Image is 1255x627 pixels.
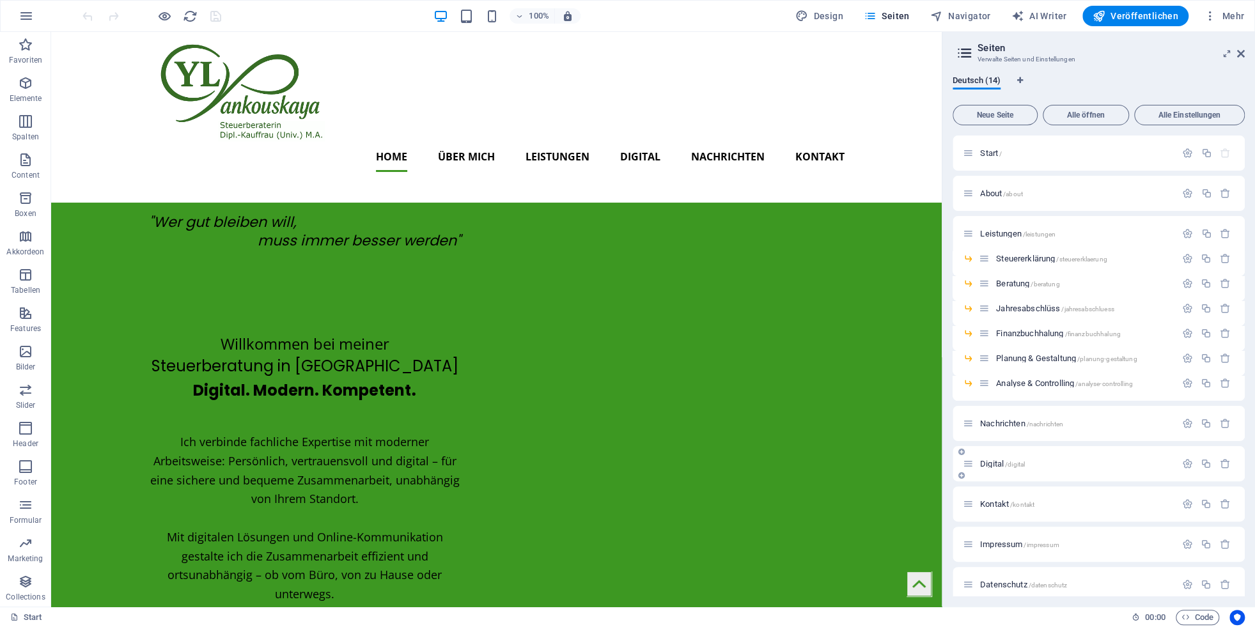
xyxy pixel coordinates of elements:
button: Alle Einstellungen [1134,105,1245,125]
button: Neue Seite [953,105,1038,125]
span: Seiten [864,10,910,22]
button: AI Writer [1006,6,1072,26]
span: Klick, um Seite zu öffnen [980,189,1023,198]
div: Einstellungen [1182,353,1193,364]
div: Duplizieren [1201,458,1212,469]
span: /steuererklaerung [1056,256,1107,263]
div: Einstellungen [1182,418,1193,429]
p: Bilder [16,362,36,372]
span: AI Writer [1011,10,1067,22]
span: Navigator [930,10,991,22]
span: /finanzbuchhalung [1065,330,1121,337]
span: /jahresabschluess [1061,306,1114,313]
div: Einstellungen [1182,378,1193,389]
div: Steuererklärung/steuererklaerung [992,254,1176,263]
div: Leistungen/leistungen [976,229,1176,238]
span: Finanzbuchhalung [996,329,1121,338]
button: Navigator [925,6,996,26]
div: Sprachen-Tabs [953,75,1245,100]
div: Duplizieren [1201,278,1212,289]
p: Marketing [8,553,43,564]
div: Einstellungen [1182,148,1193,159]
div: Entfernen [1220,499,1231,509]
div: Design (Strg+Alt+Y) [790,6,848,26]
span: /nachrichten [1027,421,1064,428]
p: Header [13,438,38,449]
span: Klick, um Seite zu öffnen [996,279,1059,288]
div: Beratung/beratung [992,279,1176,288]
p: Spalten [12,132,39,142]
div: Jahresabschlüss/jahresabschluess [992,304,1176,313]
span: Planung & Gestaltung [996,353,1137,363]
span: /beratung [1031,281,1059,288]
span: Design [795,10,843,22]
div: Entfernen [1220,539,1231,550]
span: Klick, um Seite zu öffnen [980,580,1067,589]
div: Entfernen [1220,418,1231,429]
div: Duplizieren [1201,418,1212,429]
div: Einstellungen [1182,188,1193,199]
div: Duplizieren [1201,303,1212,314]
p: Tabellen [11,285,40,295]
div: Start/ [976,149,1176,157]
div: Datenschutz/datenschutz [976,580,1176,589]
h2: Seiten [978,42,1245,54]
p: Slider [16,400,36,410]
div: Duplizieren [1201,499,1212,509]
div: Entfernen [1220,579,1231,590]
p: Formular [10,515,42,525]
div: Einstellungen [1182,458,1193,469]
p: Footer [14,477,37,487]
span: /analyse-controlling [1075,380,1133,387]
div: Einstellungen [1182,499,1193,509]
h6: 100% [529,8,549,24]
i: Seite neu laden [183,9,198,24]
span: Analyse & Controlling [996,378,1133,388]
button: Seiten [859,6,915,26]
div: Entfernen [1220,278,1231,289]
div: Entfernen [1220,228,1231,239]
span: Code [1181,610,1213,625]
div: Einstellungen [1182,539,1193,550]
p: Boxen [15,208,36,219]
button: Usercentrics [1229,610,1245,625]
div: Kontakt/kontakt [976,500,1176,508]
div: Entfernen [1220,378,1231,389]
span: /leistungen [1023,231,1056,238]
div: Entfernen [1220,328,1231,339]
span: Veröffentlichen [1093,10,1178,22]
div: Digital/digital [976,460,1176,468]
span: Mehr [1204,10,1244,22]
button: Mehr [1199,6,1249,26]
span: /datenschutz [1029,582,1068,589]
span: /about [1003,190,1023,197]
span: Jahresabschlüss [996,304,1114,313]
a: Klick, um Auswahl aufzuheben. Doppelklick öffnet Seitenverwaltung [10,610,42,625]
div: Impressum/impressum [976,540,1176,548]
span: / [999,150,1002,157]
div: Nachrichten/nachrichten [976,419,1176,428]
p: Akkordeon [6,247,44,257]
span: Digital [980,459,1025,468]
div: Einstellungen [1182,278,1193,289]
div: Entfernen [1220,303,1231,314]
span: /digital [1005,461,1025,468]
div: Duplizieren [1201,148,1212,159]
span: Klick, um Seite zu öffnen [980,499,1034,509]
span: Klick, um Seite zu öffnen [980,539,1059,549]
span: Deutsch (14) [953,73,1001,91]
span: /kontakt [1010,501,1034,508]
span: Alle öffnen [1048,111,1123,119]
div: Entfernen [1220,353,1231,364]
span: Steuererklärung [996,254,1107,263]
div: Die Startseite kann nicht gelöscht werden [1220,148,1231,159]
div: Duplizieren [1201,539,1212,550]
p: Collections [6,592,45,602]
div: Finanzbuchhalung/finanzbuchhalung [992,329,1176,337]
div: Einstellungen [1182,228,1193,239]
span: Klick, um Seite zu öffnen [980,229,1056,238]
p: Content [12,170,40,180]
span: Nachrichten [980,419,1063,428]
div: Entfernen [1220,188,1231,199]
div: Duplizieren [1201,228,1212,239]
